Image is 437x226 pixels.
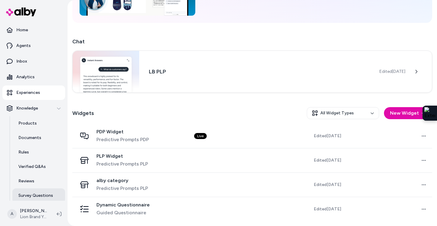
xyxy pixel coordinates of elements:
span: Edited [DATE] [314,182,341,188]
a: Experiences [2,85,65,100]
a: Chat widgetLB PLPEdited[DATE] [72,51,432,93]
button: New Widget [384,107,432,119]
span: Lion Brand Yarn [20,214,47,220]
p: Analytics [16,74,35,80]
span: Edited [DATE] [314,206,341,212]
a: Rules [12,145,65,159]
a: Reviews [12,174,65,188]
h2: Chat [72,37,432,46]
a: Analytics [2,70,65,84]
button: A[PERSON_NAME]Lion Brand Yarn [4,204,52,224]
a: Survey Questions [12,188,65,203]
a: Documents [12,131,65,145]
p: Reviews [18,178,34,184]
h3: LB PLP [149,67,370,76]
p: Agents [16,43,31,49]
a: Verified Q&As [12,159,65,174]
p: Rules [18,149,29,155]
img: Extension Icon [424,107,435,119]
p: Verified Q&As [18,164,46,170]
a: Inbox [2,54,65,69]
p: Documents [18,135,41,141]
span: alby category [96,178,148,184]
p: Experiences [16,90,40,96]
p: Inbox [16,58,27,64]
span: Edited [DATE] [314,157,341,163]
span: Edited [DATE] [314,133,341,139]
span: Predictive Prompts PLP [96,160,148,168]
button: All Widget Types [307,107,379,119]
a: Home [2,23,65,37]
span: Predictive Prompts PDP [96,136,149,143]
a: Products [12,116,65,131]
img: Chat widget [73,51,139,92]
span: Guided Questionnaire [96,209,150,216]
span: PDP Widget [96,129,149,135]
p: Knowledge [16,105,38,111]
a: Agents [2,39,65,53]
span: Dynamic Questionnaire [96,202,150,208]
span: Predictive Prompts PLP [96,185,148,192]
p: [PERSON_NAME] [20,208,47,214]
p: Products [18,120,37,126]
span: PLP Widget [96,153,148,159]
p: Home [16,27,28,33]
p: Survey Questions [18,193,53,199]
span: Edited [DATE] [379,69,405,75]
span: A [7,209,17,219]
h2: Widgets [72,109,94,117]
button: Knowledge [2,101,65,116]
div: Live [194,133,207,139]
img: alby Logo [6,8,36,16]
